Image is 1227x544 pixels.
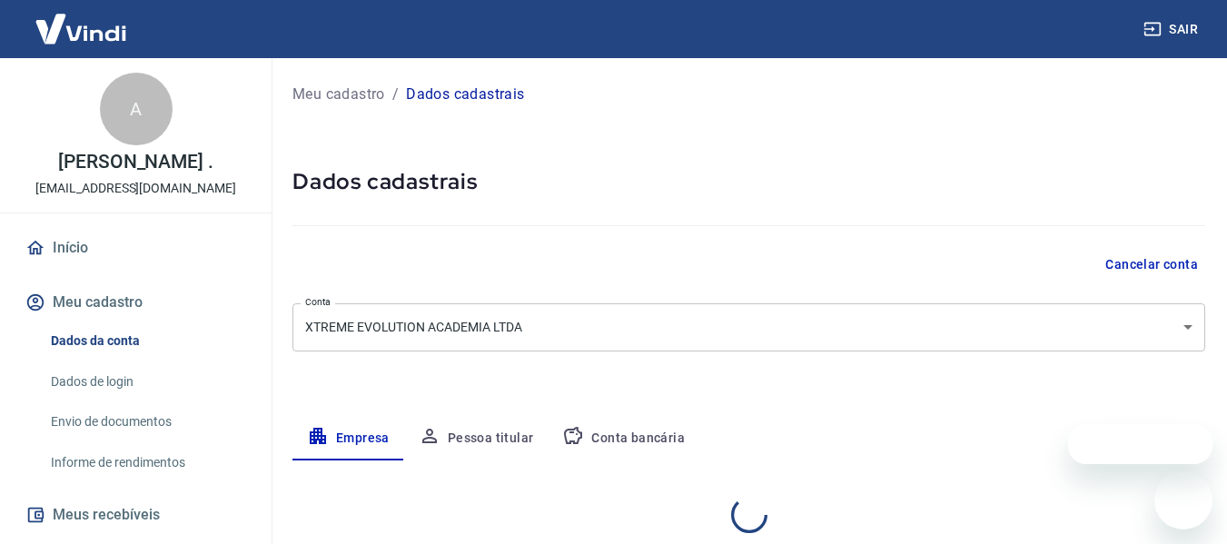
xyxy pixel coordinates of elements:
a: Início [22,228,250,268]
a: Meu cadastro [292,84,385,105]
iframe: Mensagem da empresa [1068,424,1212,464]
button: Pessoa titular [404,417,549,460]
a: Envio de documentos [44,403,250,440]
button: Meu cadastro [22,282,250,322]
p: Dados cadastrais [406,84,524,105]
iframe: Botão para abrir a janela de mensagens [1154,471,1212,529]
h5: Dados cadastrais [292,167,1205,196]
p: [EMAIL_ADDRESS][DOMAIN_NAME] [35,179,236,198]
a: Dados de login [44,363,250,401]
p: [PERSON_NAME] . [58,153,213,172]
p: / [392,84,399,105]
img: Vindi [22,1,140,56]
button: Empresa [292,417,404,460]
button: Meus recebíveis [22,495,250,535]
a: Dados da conta [44,322,250,360]
button: Conta bancária [548,417,699,460]
button: Sair [1140,13,1205,46]
div: XTREME EVOLUTION ACADEMIA LTDA [292,303,1205,351]
button: Cancelar conta [1098,248,1205,282]
div: A [100,73,173,145]
label: Conta [305,295,331,309]
a: Informe de rendimentos [44,444,250,481]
